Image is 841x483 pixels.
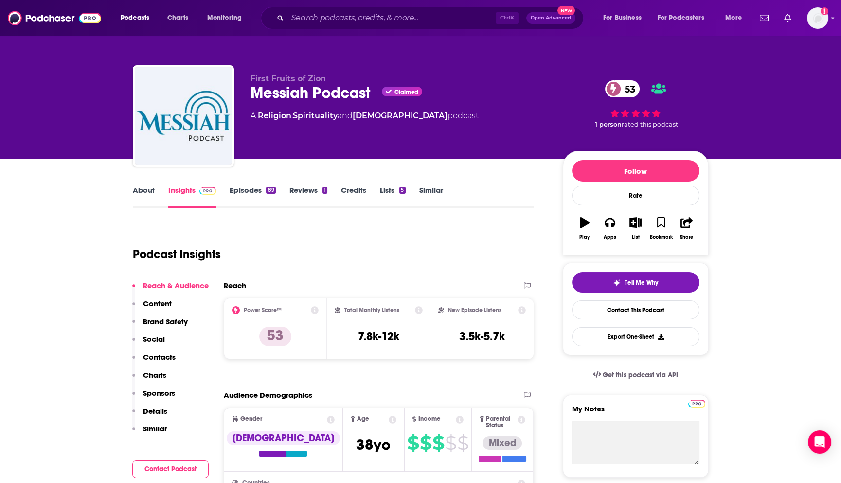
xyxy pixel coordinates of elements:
label: My Notes [572,404,699,421]
div: 89 [266,187,275,194]
a: InsightsPodchaser Pro [168,186,216,208]
div: A podcast [251,110,479,122]
a: Contact This Podcast [572,300,699,319]
button: Show profile menu [807,7,828,29]
span: Podcasts [121,11,149,25]
img: Podchaser - Follow, Share and Rate Podcasts [8,9,101,27]
h2: Power Score™ [244,307,282,314]
p: Charts [143,371,166,380]
span: Age [357,416,369,422]
h2: Audience Demographics [224,390,312,400]
div: Search podcasts, credits, & more... [270,7,593,29]
div: Share [680,234,693,240]
span: Gender [240,416,262,422]
a: Religion [258,111,291,120]
a: Spirituality [293,111,338,120]
button: Similar [132,424,167,442]
button: open menu [596,10,654,26]
p: Brand Safety [143,317,188,326]
span: Monitoring [207,11,242,25]
div: Mixed [483,436,522,450]
button: open menu [718,10,754,26]
span: For Business [603,11,642,25]
div: Open Intercom Messenger [808,430,831,454]
p: Similar [143,424,167,433]
button: Open AdvancedNew [526,12,575,24]
h2: Reach [224,281,246,290]
button: Social [132,334,165,353]
button: Brand Safety [132,317,188,335]
img: Podchaser Pro [199,187,216,195]
span: $ [420,435,431,451]
div: Rate [572,186,699,205]
a: Lists5 [380,186,405,208]
a: 53 [605,80,640,97]
a: Get this podcast via API [585,363,686,387]
button: Reach & Audience [132,281,209,299]
button: Play [572,211,597,246]
span: $ [432,435,444,451]
button: Share [674,211,699,246]
span: Get this podcast via API [603,371,678,379]
a: Show notifications dropdown [780,10,795,26]
span: Parental Status [486,416,516,428]
button: open menu [651,10,718,26]
h1: Podcast Insights [133,247,221,261]
div: Play [579,234,590,240]
span: Income [418,416,441,422]
span: $ [445,435,456,451]
button: Sponsors [132,389,175,407]
span: For Podcasters [658,11,704,25]
button: open menu [114,10,162,26]
img: tell me why sparkle [613,279,621,287]
button: Export One-Sheet [572,327,699,346]
button: open menu [200,10,254,26]
span: Ctrl K [496,12,519,24]
a: Pro website [688,398,705,408]
p: Sponsors [143,389,175,398]
p: Details [143,407,167,416]
img: Podchaser Pro [688,400,705,408]
a: [DEMOGRAPHIC_DATA] [353,111,447,120]
img: Messiah Podcast [135,67,232,165]
a: Similar [419,186,443,208]
span: and [338,111,353,120]
svg: Add a profile image [821,7,828,15]
button: Contact Podcast [132,460,209,478]
span: rated this podcast [622,121,678,128]
a: Show notifications dropdown [756,10,772,26]
span: 53 [615,80,640,97]
h2: New Episode Listens [448,307,501,314]
span: Tell Me Why [625,279,658,287]
h3: 7.8k-12k [358,329,399,344]
div: 5 [399,187,405,194]
a: Episodes89 [230,186,275,208]
button: Charts [132,371,166,389]
button: List [623,211,648,246]
button: Contacts [132,353,176,371]
span: $ [457,435,468,451]
div: Apps [604,234,616,240]
span: More [725,11,742,25]
span: Logged in as TinaPugh [807,7,828,29]
button: Follow [572,160,699,182]
div: 53 1 personrated this podcast [563,74,709,134]
img: User Profile [807,7,828,29]
span: New [557,6,575,15]
span: Claimed [394,90,418,94]
span: $ [407,435,419,451]
p: Reach & Audience [143,281,209,290]
p: Social [143,334,165,344]
button: Apps [597,211,623,246]
span: Open Advanced [531,16,571,20]
h2: Total Monthly Listens [344,307,399,314]
a: Reviews1 [289,186,327,208]
button: Details [132,407,167,425]
span: First Fruits of Zion [251,74,326,83]
span: , [291,111,293,120]
div: 1 [322,187,327,194]
button: Bookmark [648,211,674,246]
a: Charts [161,10,194,26]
